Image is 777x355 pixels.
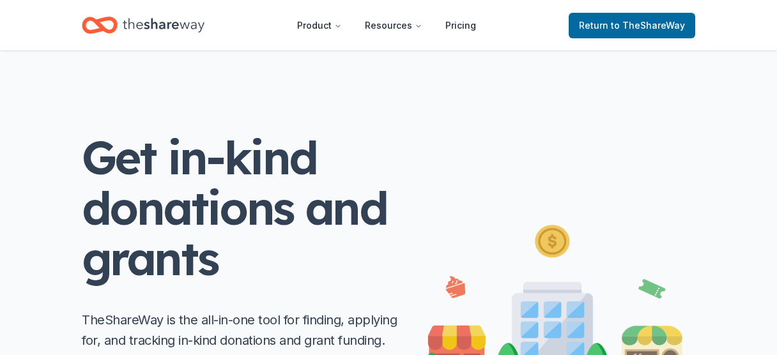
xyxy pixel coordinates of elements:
[569,13,695,38] a: Returnto TheShareWay
[611,20,685,31] span: to TheShareWay
[82,310,401,351] p: TheShareWay is the all-in-one tool for finding, applying for, and tracking in-kind donations and ...
[287,10,486,40] nav: Main
[287,13,352,38] button: Product
[435,13,486,38] a: Pricing
[355,13,433,38] button: Resources
[82,10,204,40] a: Home
[82,132,401,284] h1: Get in-kind donations and grants
[579,18,685,33] span: Return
